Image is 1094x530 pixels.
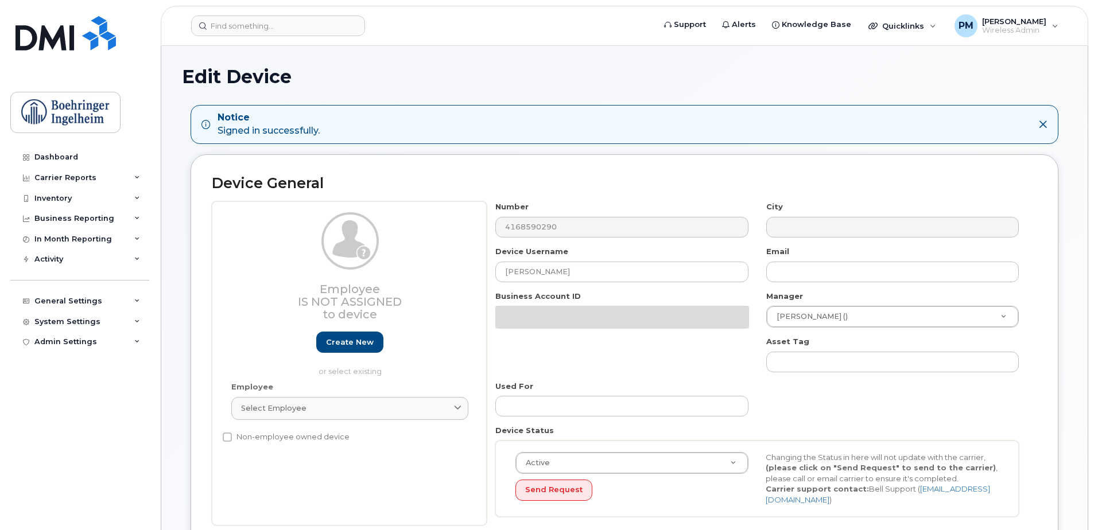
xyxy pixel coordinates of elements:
span: Is not assigned [298,295,402,309]
label: Email [766,246,789,257]
a: Active [516,453,748,473]
h2: Device General [212,176,1037,192]
strong: (please click on "Send Request" to send to the carrier) [766,463,996,472]
label: Device Status [495,425,554,436]
div: Changing the Status in here will not update with the carrier, , please call or email carrier to e... [757,452,1007,505]
input: Non-employee owned device [223,432,232,442]
strong: Carrier support contact: [766,484,869,493]
h1: Edit Device [182,67,1067,87]
a: Create new [316,332,383,353]
label: City [766,201,783,212]
label: Employee [231,381,273,392]
a: [PERSON_NAME] () [767,306,1018,327]
div: Signed in successfully. [218,111,320,138]
button: Send Request [515,480,592,501]
label: Business Account ID [495,291,581,302]
strong: Notice [218,111,320,124]
span: Active [519,458,550,468]
span: Select employee [241,403,307,414]
p: or select existing [231,366,468,377]
label: Used For [495,381,533,392]
span: [PERSON_NAME] () [770,311,848,322]
label: Non-employee owned device [223,430,350,444]
label: Asset Tag [766,336,809,347]
label: Number [495,201,529,212]
label: Manager [766,291,803,302]
h3: Employee [231,283,468,321]
label: Device Username [495,246,568,257]
a: Select employee [231,397,468,420]
span: to device [323,307,377,321]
